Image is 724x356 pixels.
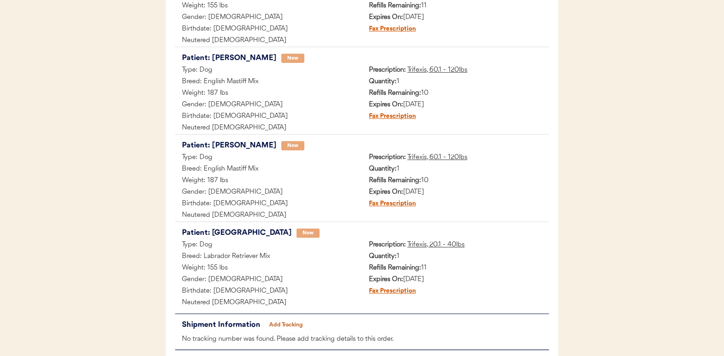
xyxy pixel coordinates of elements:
[362,175,549,187] div: 10
[182,227,292,239] div: Patient: [GEOGRAPHIC_DATA]
[369,264,421,271] strong: Refills Remaining:
[175,76,362,88] div: Breed: English Mastiff Mix
[175,286,362,297] div: Birthdate: [DEMOGRAPHIC_DATA]
[369,166,397,172] strong: Quantity:
[362,263,549,274] div: 11
[362,251,549,263] div: 1
[407,67,467,74] u: Trifexis, 60.1 - 120lbs
[175,123,362,134] div: Neutered [DEMOGRAPHIC_DATA]
[362,12,549,24] div: [DATE]
[175,175,362,187] div: Weight: 187 lbs
[175,111,362,123] div: Birthdate: [DEMOGRAPHIC_DATA]
[369,101,403,108] strong: Expires On:
[175,164,362,175] div: Breed: English Mastiff Mix
[263,319,309,331] button: Add Tracking
[175,198,362,210] div: Birthdate: [DEMOGRAPHIC_DATA]
[175,88,362,99] div: Weight: 187 lbs
[369,177,421,184] strong: Refills Remaining:
[407,241,465,248] u: Trifexis, 20.1 - 40lbs
[362,111,416,123] div: Fax Prescription
[362,76,549,88] div: 1
[362,99,549,111] div: [DATE]
[175,24,362,35] div: Birthdate: [DEMOGRAPHIC_DATA]
[175,99,362,111] div: Gender: [DEMOGRAPHIC_DATA]
[362,274,549,286] div: [DATE]
[369,241,406,248] strong: Prescription:
[175,251,362,263] div: Breed: Labrador Retriever Mix
[369,90,421,97] strong: Refills Remaining:
[175,152,362,164] div: Type: Dog
[369,276,403,283] strong: Expires On:
[362,88,549,99] div: 10
[175,210,362,221] div: Neutered [DEMOGRAPHIC_DATA]
[362,187,549,198] div: [DATE]
[182,319,263,331] div: Shipment Information
[175,334,549,345] div: No tracking number was found. Please add tracking details to this order.
[369,154,406,161] strong: Prescription:
[369,14,403,21] strong: Expires On:
[407,154,467,161] u: Trifexis, 60.1 - 120lbs
[362,198,416,210] div: Fax Prescription
[175,263,362,274] div: Weight: 155 lbs
[369,67,406,74] strong: Prescription:
[175,12,362,24] div: Gender: [DEMOGRAPHIC_DATA]
[182,139,277,152] div: Patient: [PERSON_NAME]
[175,239,362,251] div: Type: Dog
[175,297,362,309] div: Neutered [DEMOGRAPHIC_DATA]
[175,35,362,47] div: Neutered [DEMOGRAPHIC_DATA]
[175,65,362,76] div: Type: Dog
[362,286,416,297] div: Fax Prescription
[362,164,549,175] div: 1
[182,52,277,65] div: Patient: [PERSON_NAME]
[369,78,397,85] strong: Quantity:
[369,253,397,260] strong: Quantity:
[362,0,549,12] div: 11
[362,24,416,35] div: Fax Prescription
[175,274,362,286] div: Gender: [DEMOGRAPHIC_DATA]
[175,187,362,198] div: Gender: [DEMOGRAPHIC_DATA]
[369,189,403,196] strong: Expires On:
[369,2,421,9] strong: Refills Remaining:
[175,0,362,12] div: Weight: 155 lbs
